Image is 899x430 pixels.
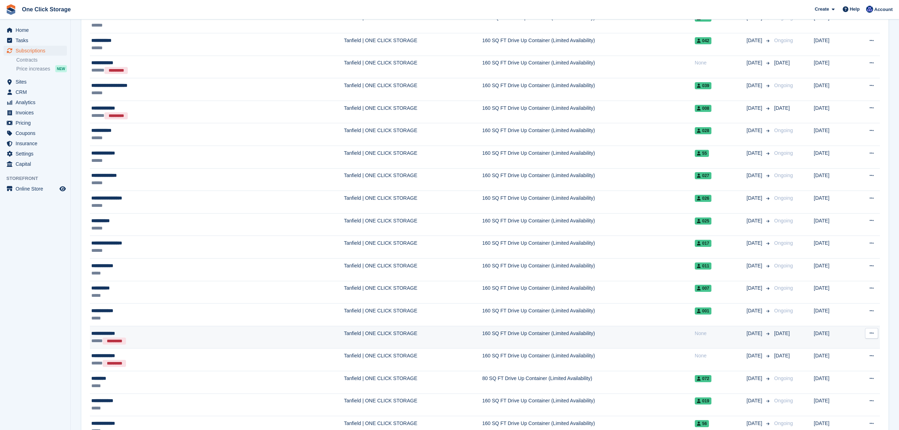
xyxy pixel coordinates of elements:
td: [DATE] [814,304,852,326]
td: [DATE] [814,236,852,259]
span: 55 [695,150,709,157]
span: Ongoing [774,420,793,426]
td: Tanfield | ONE CLICK STORAGE [344,259,482,281]
td: [DATE] [814,349,852,371]
span: Ongoing [774,240,793,246]
a: Price increases NEW [16,65,67,73]
td: [DATE] [814,11,852,33]
span: 008 [695,105,711,112]
td: [DATE] [814,146,852,169]
a: menu [4,108,67,118]
span: 042 [695,37,711,44]
td: Tanfield | ONE CLICK STORAGE [344,191,482,214]
td: 160 SQ FT Drive Up Container (Limited Availability) [482,78,694,101]
span: Settings [16,149,58,159]
span: [DATE] [746,217,763,225]
span: Ongoing [774,150,793,156]
a: menu [4,97,67,107]
span: [DATE] [746,82,763,89]
span: [DATE] [774,105,790,111]
div: None [695,330,747,337]
td: Tanfield | ONE CLICK STORAGE [344,11,482,33]
td: Tanfield | ONE CLICK STORAGE [344,236,482,259]
span: [DATE] [746,330,763,337]
td: Tanfield | ONE CLICK STORAGE [344,213,482,236]
td: 160 SQ FT Drive Up Container (Limited Availability) [482,146,694,169]
span: Ongoing [774,398,793,403]
span: [DATE] [746,375,763,382]
span: Help [850,6,860,13]
td: 160 SQ FT Drive Up Container (Limited Availability) [482,56,694,78]
span: [DATE] [746,59,763,67]
a: Preview store [58,185,67,193]
span: 019 [695,397,711,404]
span: [DATE] [774,353,790,358]
span: Coupons [16,128,58,138]
span: Ongoing [774,83,793,88]
span: [DATE] [746,194,763,202]
td: [DATE] [814,78,852,101]
span: [DATE] [746,284,763,292]
td: Tanfield | ONE CLICK STORAGE [344,326,482,349]
span: [DATE] [746,239,763,247]
span: [DATE] [746,352,763,360]
span: Storefront [6,175,70,182]
span: 001 [695,307,711,315]
span: [DATE] [746,104,763,112]
td: [DATE] [814,191,852,214]
td: Tanfield | ONE CLICK STORAGE [344,56,482,78]
img: Thomas [866,6,873,13]
span: Ongoing [774,172,793,178]
td: [DATE] [814,281,852,304]
a: Contracts [16,57,67,63]
span: Ongoing [774,195,793,201]
td: [DATE] [814,101,852,123]
span: CRM [16,87,58,97]
div: None [695,59,747,67]
td: 160 SQ FT Drive Up Container (Limited Availability) [482,101,694,123]
span: 011 [695,262,711,270]
a: menu [4,118,67,128]
span: Sites [16,77,58,87]
td: 160 SQ FT Drive Up Container (Limited Availability) [482,394,694,416]
td: 160 SQ FT Drive Up Container (Limited Availability) [482,123,694,146]
td: Tanfield | ONE CLICK STORAGE [344,394,482,416]
td: [DATE] [814,259,852,281]
span: Ongoing [774,128,793,133]
td: Tanfield | ONE CLICK STORAGE [344,281,482,304]
span: 007 [695,285,711,292]
span: [DATE] [746,37,763,44]
span: Invoices [16,108,58,118]
td: 160 SQ FT Drive Up Container (Limited Availability) [482,168,694,191]
span: [DATE] [746,262,763,270]
td: Tanfield | ONE CLICK STORAGE [344,33,482,56]
span: Insurance [16,138,58,148]
a: menu [4,25,67,35]
span: Tasks [16,35,58,45]
span: [DATE] [746,307,763,315]
span: 56 [695,420,709,427]
td: Tanfield | ONE CLICK STORAGE [344,371,482,394]
a: menu [4,87,67,97]
span: 039 [695,82,711,89]
a: menu [4,77,67,87]
span: Capital [16,159,58,169]
td: Tanfield | ONE CLICK STORAGE [344,78,482,101]
span: Pricing [16,118,58,128]
td: [DATE] [814,123,852,146]
td: Tanfield | ONE CLICK STORAGE [344,304,482,326]
a: menu [4,35,67,45]
div: None [695,352,747,360]
td: 160 SQ FT Drive Up Container (Limited Availability) [482,213,694,236]
td: 160 SQ FT Drive Up Container (Limited Availability) [482,11,694,33]
td: [DATE] [814,371,852,394]
span: [DATE] [746,420,763,427]
span: Ongoing [774,218,793,224]
span: [DATE] [774,60,790,66]
td: 160 SQ FT Drive Up Container (Limited Availability) [482,259,694,281]
td: Tanfield | ONE CLICK STORAGE [344,146,482,169]
td: Tanfield | ONE CLICK STORAGE [344,349,482,371]
span: 026 [695,195,711,202]
span: Account [874,6,893,13]
div: NEW [55,65,67,72]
